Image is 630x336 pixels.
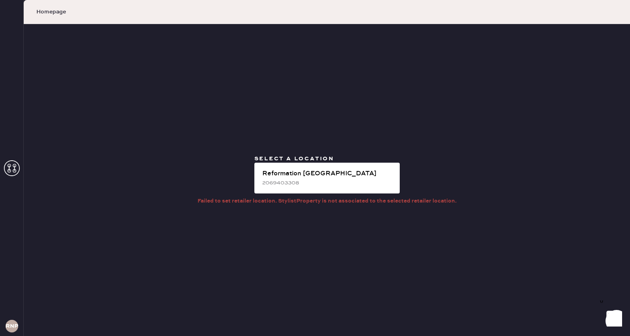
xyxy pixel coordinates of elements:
h3: RNPA [6,323,18,329]
div: 2069403308 [262,178,393,187]
div: Failed to set retailer location. StylistProperty is not associated to the selected retailer locat... [197,197,457,205]
span: Select a location [254,155,335,162]
div: Reformation [GEOGRAPHIC_DATA] [262,169,393,178]
iframe: Front Chat [592,300,626,334]
span: Homepage [36,8,66,16]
